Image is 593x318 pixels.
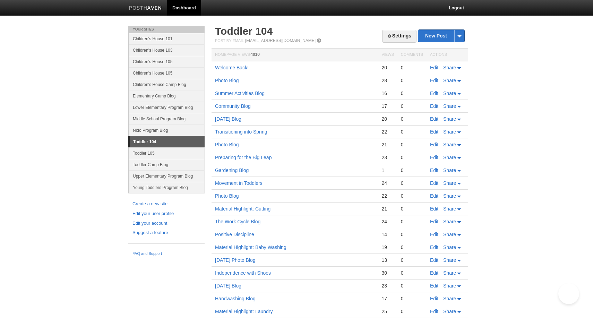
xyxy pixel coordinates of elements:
[443,103,456,109] span: Share
[215,129,267,135] a: Transitioning into Spring
[430,78,438,83] a: Edit
[215,78,239,83] a: Photo Blog
[430,232,438,237] a: Edit
[381,218,394,225] div: 24
[215,91,265,96] a: Summer Activities Blog
[430,257,438,263] a: Edit
[401,90,423,96] div: 0
[443,65,456,70] span: Share
[129,67,205,79] a: Children's House 105
[430,309,438,314] a: Edit
[401,180,423,186] div: 0
[129,44,205,56] a: Children's House 103
[401,231,423,238] div: 0
[132,251,200,257] a: FAQ and Support
[443,155,456,160] span: Share
[443,296,456,301] span: Share
[418,30,464,42] a: New Post
[215,142,239,147] a: Photo Blog
[430,167,438,173] a: Edit
[430,116,438,122] a: Edit
[381,283,394,289] div: 23
[381,180,394,186] div: 24
[129,6,162,11] img: Posthaven-bar
[129,147,205,159] a: Toddler 105
[443,167,456,173] span: Share
[381,193,394,199] div: 22
[430,206,438,212] a: Edit
[215,283,241,289] a: [DATE] Blog
[401,206,423,212] div: 0
[128,26,205,33] li: Your Sites
[381,270,394,276] div: 30
[215,180,263,186] a: Movement in Toddlers
[401,116,423,122] div: 0
[430,219,438,224] a: Edit
[129,79,205,90] a: Children's House Camp Blog
[129,124,205,136] a: Nido Program Blog
[401,154,423,161] div: 0
[443,244,456,250] span: Share
[215,232,254,237] a: Positive Discipline
[132,200,200,208] a: Create a new site
[397,49,427,61] th: Comments
[129,102,205,113] a: Lower Elementary Program Blog
[430,270,438,276] a: Edit
[215,65,249,70] a: Welcome Back!
[215,206,270,212] a: Material Highlight: Cutting
[430,65,438,70] a: Edit
[381,295,394,302] div: 17
[129,170,205,182] a: Upper Elementary Program Blog
[132,220,200,227] a: Edit your account
[381,154,394,161] div: 23
[245,38,316,43] a: [EMAIL_ADDRESS][DOMAIN_NAME]
[443,219,456,224] span: Share
[212,49,378,61] th: Homepage Views
[129,56,205,67] a: Children's House 105
[215,38,244,43] span: Post by Email
[443,142,456,147] span: Share
[129,113,205,124] a: Middle School Program Blog
[215,296,256,301] a: Handwashing Blog
[430,283,438,289] a: Edit
[430,142,438,147] a: Edit
[401,283,423,289] div: 0
[381,116,394,122] div: 20
[443,257,456,263] span: Share
[129,33,205,44] a: Children's House 101
[215,116,241,122] a: [DATE] Blog
[382,30,416,43] a: Settings
[401,295,423,302] div: 0
[401,257,423,263] div: 0
[401,193,423,199] div: 0
[427,49,468,61] th: Actions
[443,78,456,83] span: Share
[443,232,456,237] span: Share
[381,308,394,315] div: 25
[215,257,255,263] a: [DATE] Photo Blog
[401,65,423,71] div: 0
[558,283,579,304] iframe: Help Scout Beacon - Open
[443,129,456,135] span: Share
[129,182,205,193] a: Young Toddlers Program Blog
[381,244,394,250] div: 19
[381,257,394,263] div: 13
[129,90,205,102] a: Elementary Camp Blog
[215,103,251,109] a: Community Blog
[443,193,456,199] span: Share
[215,25,273,37] a: Toddler 104
[250,52,260,57] span: 4010
[443,309,456,314] span: Share
[381,206,394,212] div: 21
[215,193,239,199] a: Photo Blog
[381,103,394,109] div: 17
[443,91,456,96] span: Share
[430,103,438,109] a: Edit
[401,129,423,135] div: 0
[443,180,456,186] span: Share
[381,129,394,135] div: 22
[430,129,438,135] a: Edit
[430,91,438,96] a: Edit
[401,218,423,225] div: 0
[215,244,286,250] a: Material Highlight: Baby Washing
